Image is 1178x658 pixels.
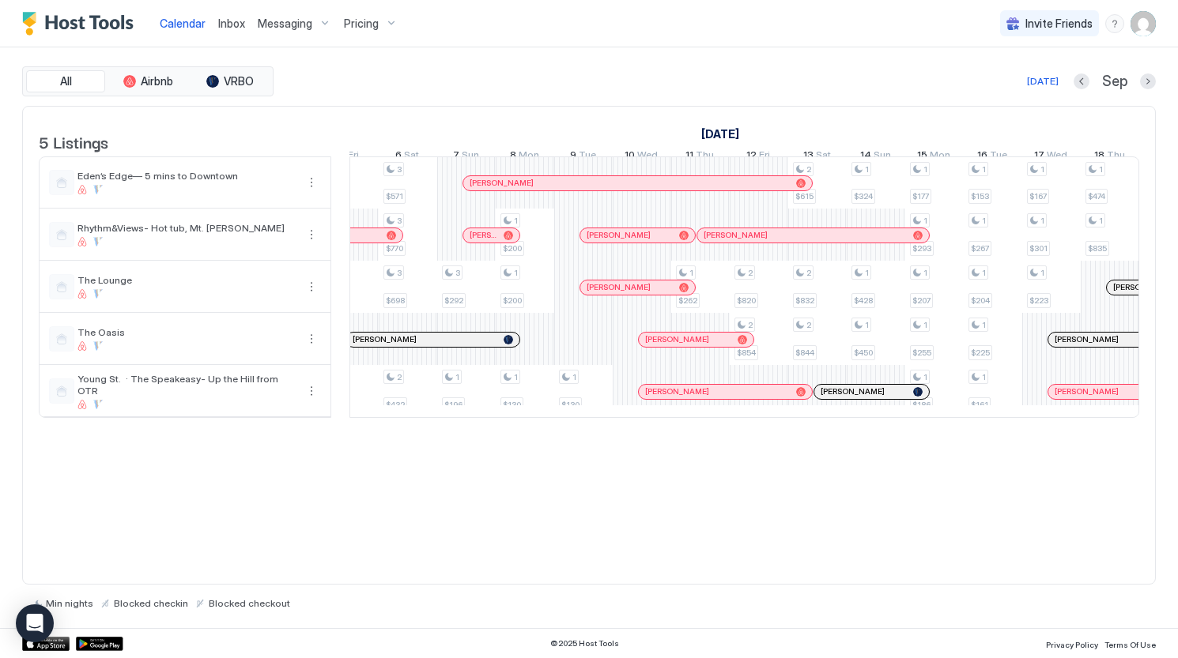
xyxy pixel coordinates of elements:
[572,372,576,382] span: 1
[1027,74,1059,88] div: [DATE]
[971,295,990,306] span: $204
[1029,191,1047,201] span: $167
[799,145,835,168] a: September 13, 2025
[108,70,187,92] button: Airbnb
[302,329,321,348] div: menu
[397,164,402,175] span: 3
[704,230,768,240] span: [PERSON_NAME]
[930,149,950,165] span: Mon
[854,191,873,201] span: $324
[1074,73,1089,89] button: Previous month
[302,382,321,400] button: More options
[1040,216,1044,226] span: 1
[923,164,927,175] span: 1
[1102,73,1127,91] span: Sep
[1099,164,1103,175] span: 1
[302,225,321,244] div: menu
[587,230,651,240] span: [PERSON_NAME]
[1131,11,1156,36] div: User profile
[160,17,206,30] span: Calendar
[973,145,1011,168] a: September 16, 2025
[990,149,1007,165] span: Tue
[16,604,54,642] div: Open Intercom Messenger
[397,216,402,226] span: 3
[455,372,459,382] span: 1
[587,282,651,292] span: [PERSON_NAME]
[1094,149,1104,165] span: 18
[625,149,635,165] span: 10
[923,372,927,382] span: 1
[218,15,245,32] a: Inbox
[917,149,927,165] span: 15
[503,400,521,410] span: $130
[60,74,72,88] span: All
[386,191,403,201] span: $571
[795,191,814,201] span: $615
[77,222,296,234] span: Rhythm&Views- Hot tub, Mt. [PERSON_NAME]
[806,320,811,330] span: 2
[22,12,141,36] a: Host Tools Logo
[514,268,518,278] span: 1
[77,373,296,397] span: Young St. · The Speakeasy- Up the Hill from OTR
[449,145,483,168] a: September 7, 2025
[353,334,417,344] span: [PERSON_NAME]
[1034,149,1044,165] span: 17
[637,149,658,165] span: Wed
[76,637,123,651] a: Google Play Store
[22,637,70,651] a: App Store
[302,277,321,296] button: More options
[865,268,869,278] span: 1
[470,178,534,188] span: [PERSON_NAME]
[860,149,871,165] span: 14
[865,320,869,330] span: 1
[856,145,895,168] a: September 14, 2025
[795,295,814,306] span: $832
[923,320,927,330] span: 1
[854,295,873,306] span: $428
[982,216,986,226] span: 1
[1040,164,1044,175] span: 1
[923,268,927,278] span: 1
[397,268,402,278] span: 3
[803,149,814,165] span: 13
[218,17,245,30] span: Inbox
[971,348,990,358] span: $225
[1107,149,1125,165] span: Thu
[689,268,693,278] span: 1
[1029,295,1048,306] span: $223
[737,295,756,306] span: $820
[566,145,600,168] a: September 9, 2025
[982,372,986,382] span: 1
[224,74,254,88] span: VRBO
[816,149,831,165] span: Sat
[561,400,580,410] span: $130
[46,597,93,609] span: Min nights
[302,225,321,244] button: More options
[258,17,312,31] span: Messaging
[344,17,379,31] span: Pricing
[685,149,693,165] span: 11
[519,149,539,165] span: Mon
[348,149,359,165] span: Fri
[982,164,986,175] span: 1
[191,70,270,92] button: VRBO
[1105,14,1124,33] div: menu
[742,145,774,168] a: September 12, 2025
[77,326,296,338] span: The Oasis
[1099,216,1103,226] span: 1
[503,243,522,254] span: $200
[386,243,403,254] span: $770
[977,149,987,165] span: 16
[621,145,662,168] a: September 10, 2025
[1025,17,1093,31] span: Invite Friends
[697,122,743,145] a: September 1, 2025
[386,295,405,306] span: $698
[570,149,576,165] span: 9
[912,243,931,254] span: $293
[982,268,986,278] span: 1
[1040,268,1044,278] span: 1
[912,400,931,410] span: $186
[1055,386,1119,397] span: [PERSON_NAME]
